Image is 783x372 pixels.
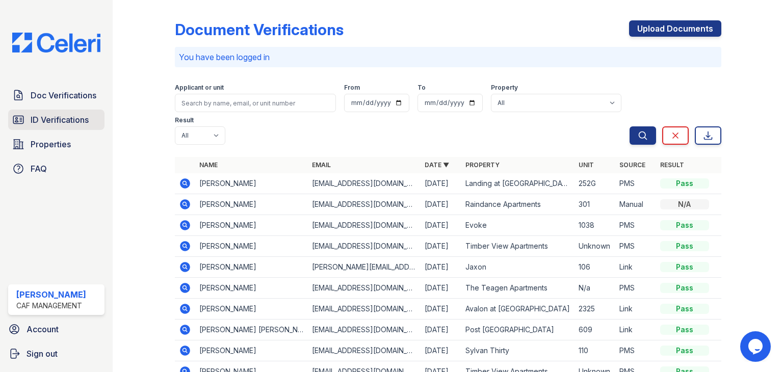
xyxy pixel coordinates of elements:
span: ID Verifications [31,114,89,126]
td: [EMAIL_ADDRESS][DOMAIN_NAME] [308,215,421,236]
td: Landing at [GEOGRAPHIC_DATA] [461,173,574,194]
span: Account [27,323,59,335]
img: CE_Logo_Blue-a8612792a0a2168367f1c8372b55b34899dd931a85d93a1a3d3e32e68fde9ad4.png [4,33,109,52]
a: Name [199,161,218,169]
div: Pass [660,241,709,251]
td: [EMAIL_ADDRESS][DOMAIN_NAME] [308,194,421,215]
label: Applicant or unit [175,84,224,92]
td: [DATE] [421,257,461,278]
td: Link [615,299,656,320]
div: Pass [660,325,709,335]
label: From [344,84,360,92]
td: [PERSON_NAME] [195,173,308,194]
td: [PERSON_NAME] [195,236,308,257]
td: N/a [575,278,615,299]
td: 110 [575,340,615,361]
td: [DATE] [421,299,461,320]
td: [PERSON_NAME] [195,257,308,278]
iframe: chat widget [740,331,773,362]
td: 609 [575,320,615,340]
td: Timber View Apartments [461,236,574,257]
td: 2325 [575,299,615,320]
td: 106 [575,257,615,278]
div: Pass [660,262,709,272]
a: Account [4,319,109,339]
label: Property [491,84,518,92]
a: Properties [8,134,105,154]
td: [EMAIL_ADDRESS][DOMAIN_NAME] [308,340,421,361]
span: FAQ [31,163,47,175]
input: Search by name, email, or unit number [175,94,336,112]
td: [DATE] [421,320,461,340]
a: FAQ [8,158,105,179]
td: 301 [575,194,615,215]
td: [EMAIL_ADDRESS][DOMAIN_NAME] [308,278,421,299]
td: [PERSON_NAME] [195,194,308,215]
td: [EMAIL_ADDRESS][DOMAIN_NAME] [308,236,421,257]
td: Sylvan Thirty [461,340,574,361]
td: Jaxon [461,257,574,278]
td: [EMAIL_ADDRESS][DOMAIN_NAME] [308,173,421,194]
span: Sign out [27,348,58,360]
td: PMS [615,215,656,236]
td: PMS [615,278,656,299]
td: PMS [615,340,656,361]
td: 1038 [575,215,615,236]
a: Doc Verifications [8,85,105,105]
td: [EMAIL_ADDRESS][DOMAIN_NAME] [308,299,421,320]
a: ID Verifications [8,110,105,130]
td: The Teagen Apartments [461,278,574,299]
td: [DATE] [421,173,461,194]
div: Pass [660,178,709,189]
td: Link [615,320,656,340]
td: Post [GEOGRAPHIC_DATA] [461,320,574,340]
div: Pass [660,346,709,356]
div: Pass [660,283,709,293]
p: You have been logged in [179,51,717,63]
label: To [417,84,426,92]
a: Sign out [4,343,109,364]
td: Raindance Apartments [461,194,574,215]
div: N/A [660,199,709,209]
td: [EMAIL_ADDRESS][DOMAIN_NAME] [308,320,421,340]
span: Doc Verifications [31,89,96,101]
td: Avalon at [GEOGRAPHIC_DATA] [461,299,574,320]
a: Upload Documents [629,20,721,37]
td: [PERSON_NAME] [195,215,308,236]
td: Manual [615,194,656,215]
td: Link [615,257,656,278]
td: [PERSON_NAME][EMAIL_ADDRESS][DOMAIN_NAME] [308,257,421,278]
td: Evoke [461,215,574,236]
td: [DATE] [421,236,461,257]
div: Document Verifications [175,20,344,39]
a: Date ▼ [425,161,449,169]
td: [DATE] [421,215,461,236]
a: Unit [579,161,594,169]
a: Result [660,161,684,169]
td: 252G [575,173,615,194]
td: [PERSON_NAME] [PERSON_NAME] [195,320,308,340]
td: PMS [615,236,656,257]
div: Pass [660,220,709,230]
td: Unknown [575,236,615,257]
div: [PERSON_NAME] [16,288,86,301]
a: Property [465,161,500,169]
td: [PERSON_NAME] [195,340,308,361]
a: Source [619,161,645,169]
td: [PERSON_NAME] [195,278,308,299]
span: Properties [31,138,71,150]
td: [DATE] [421,340,461,361]
div: Pass [660,304,709,314]
label: Result [175,116,194,124]
td: [DATE] [421,278,461,299]
div: CAF Management [16,301,86,311]
td: [PERSON_NAME] [195,299,308,320]
a: Email [312,161,331,169]
td: [DATE] [421,194,461,215]
td: PMS [615,173,656,194]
